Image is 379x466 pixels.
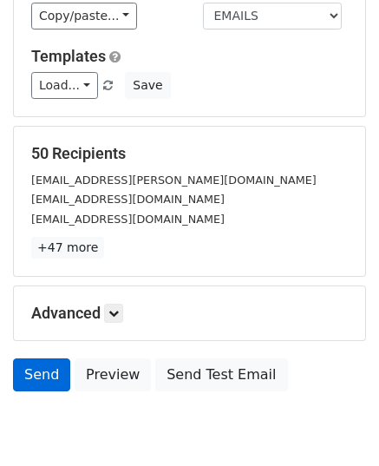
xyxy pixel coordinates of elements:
[13,358,70,391] a: Send
[155,358,287,391] a: Send Test Email
[31,213,225,226] small: [EMAIL_ADDRESS][DOMAIN_NAME]
[31,144,348,163] h5: 50 Recipients
[31,3,137,30] a: Copy/paste...
[31,193,225,206] small: [EMAIL_ADDRESS][DOMAIN_NAME]
[31,304,348,323] h5: Advanced
[31,72,98,99] a: Load...
[31,47,106,65] a: Templates
[31,174,317,187] small: [EMAIL_ADDRESS][PERSON_NAME][DOMAIN_NAME]
[292,383,379,466] iframe: Chat Widget
[125,72,170,99] button: Save
[31,237,104,259] a: +47 more
[75,358,151,391] a: Preview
